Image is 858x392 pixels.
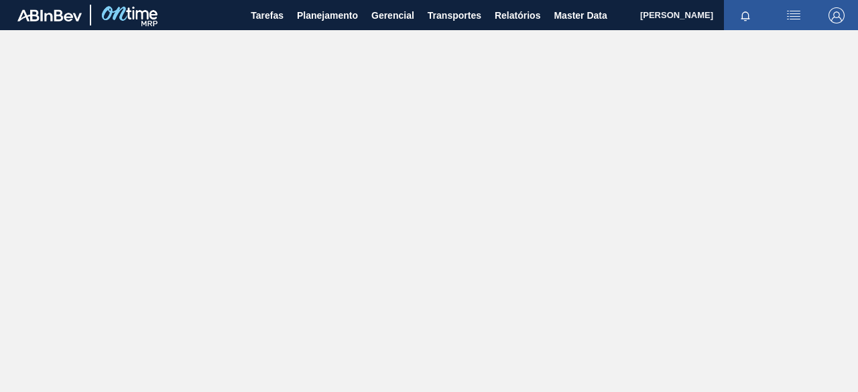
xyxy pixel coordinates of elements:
[251,7,284,23] span: Tarefas
[428,7,481,23] span: Transportes
[371,7,414,23] span: Gerencial
[297,7,358,23] span: Planejamento
[829,7,845,23] img: Logout
[724,6,767,25] button: Notificações
[786,7,802,23] img: userActions
[17,9,82,21] img: TNhmsLtSVTkK8tSr43FrP2fwEKptu5GPRR3wAAAABJRU5ErkJggg==
[495,7,540,23] span: Relatórios
[554,7,607,23] span: Master Data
